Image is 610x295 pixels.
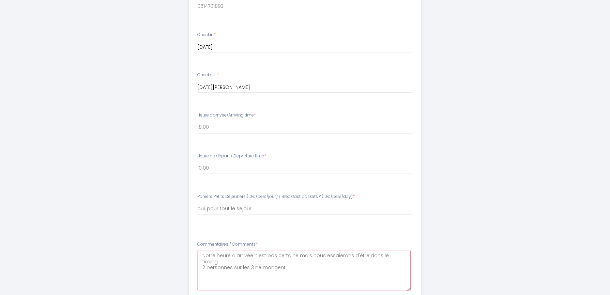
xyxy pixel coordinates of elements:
label: Checkin [198,32,216,38]
label: Heure d'arrivée/Arriving time [198,112,256,119]
label: Paniers Petits Déjeuners (10€/pers/jour) / Breakfast baskets ? (10€/pers/day) [198,193,355,200]
label: Heure de départ / Departure time [198,153,266,159]
label: Commentaires / Comments [198,241,258,248]
label: Checkout [198,72,219,78]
